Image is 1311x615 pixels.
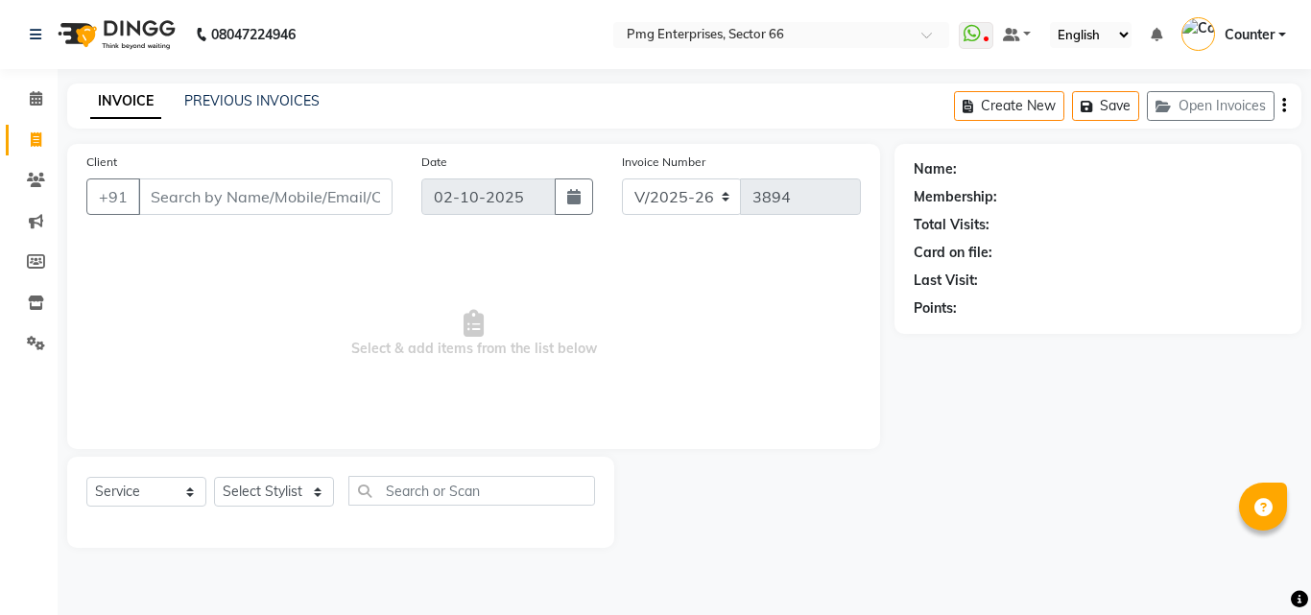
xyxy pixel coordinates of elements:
button: Create New [954,91,1064,121]
div: Points: [914,298,957,319]
a: INVOICE [90,84,161,119]
button: +91 [86,178,140,215]
a: PREVIOUS INVOICES [184,92,320,109]
img: logo [49,8,180,61]
div: Last Visit: [914,271,978,291]
button: Open Invoices [1147,91,1275,121]
label: Date [421,154,447,171]
div: Name: [914,159,957,179]
img: Counter [1181,17,1215,51]
div: Total Visits: [914,215,989,235]
b: 08047224946 [211,8,296,61]
div: Card on file: [914,243,992,263]
div: Membership: [914,187,997,207]
label: Client [86,154,117,171]
button: Save [1072,91,1139,121]
label: Invoice Number [622,154,705,171]
input: Search by Name/Mobile/Email/Code [138,178,393,215]
span: Counter [1225,25,1275,45]
span: Select & add items from the list below [86,238,861,430]
input: Search or Scan [348,476,595,506]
